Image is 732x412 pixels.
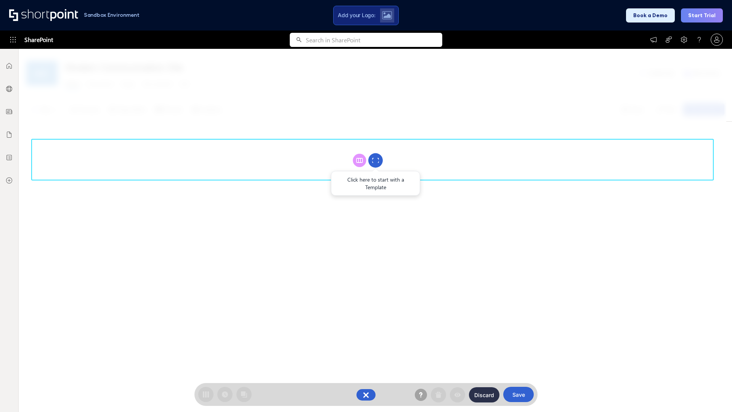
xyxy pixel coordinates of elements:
[503,387,534,402] button: Save
[469,387,499,402] button: Discard
[306,33,442,47] input: Search in SharePoint
[24,31,53,49] span: SharePoint
[626,8,675,23] button: Book a Demo
[694,375,732,412] iframe: Chat Widget
[681,8,723,23] button: Start Trial
[382,11,392,19] img: Upload logo
[338,12,375,19] span: Add your Logo:
[84,13,140,17] h1: Sandbox Environment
